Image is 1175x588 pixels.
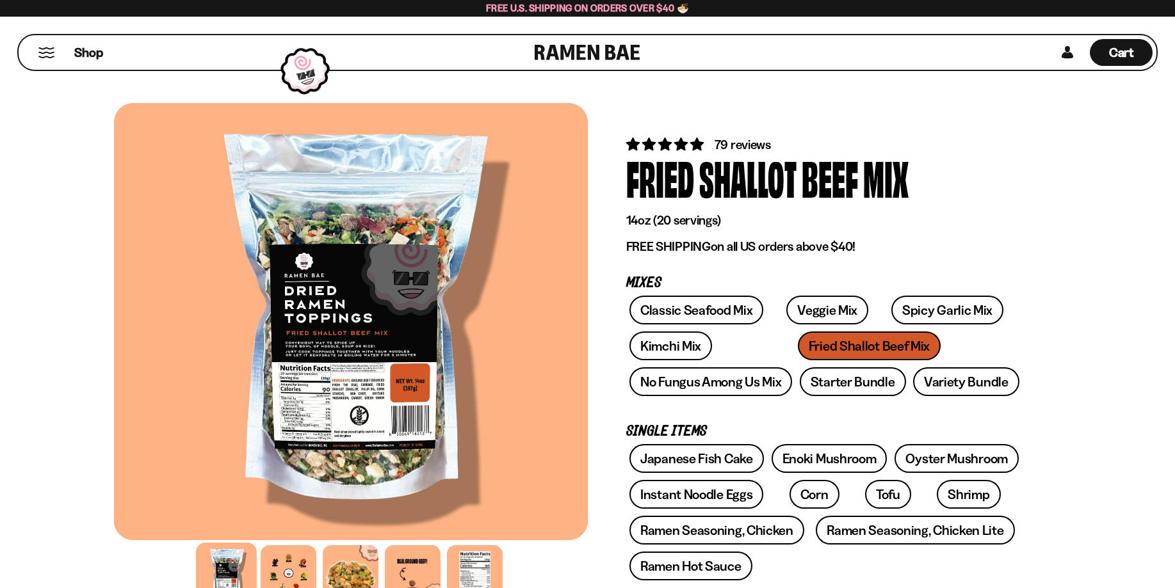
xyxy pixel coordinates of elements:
[74,44,103,61] span: Shop
[816,516,1014,544] a: Ramen Seasoning, Chicken Lite
[629,480,763,509] a: Instant Noodle Eggs
[626,277,1023,289] p: Mixes
[629,296,763,324] a: Classic Seafood Mix
[629,552,752,580] a: Ramen Hot Sauce
[937,480,1000,509] a: Shrimp
[629,444,764,473] a: Japanese Fish Cake
[38,47,55,58] button: Mobile Menu Trigger
[913,367,1019,396] a: Variety Bundle
[74,39,103,66] a: Shop
[772,444,887,473] a: Enoki Mushroom
[800,367,906,396] a: Starter Bundle
[626,212,1023,228] p: 14oz (20 servings)
[629,367,792,396] a: No Fungus Among Us Mix
[626,239,1023,255] p: on all US orders above $40!
[486,2,689,14] span: Free U.S. Shipping on Orders over $40 🍜
[863,154,909,202] div: Mix
[715,137,771,152] span: 79 reviews
[699,154,797,202] div: Shallot
[891,296,1003,324] a: Spicy Garlic Mix
[786,296,868,324] a: Veggie Mix
[626,239,711,254] strong: FREE SHIPPING
[865,480,911,509] a: Tofu
[895,444,1019,473] a: Oyster Mushroom
[802,154,858,202] div: Beef
[1109,45,1134,60] span: Cart
[626,154,694,202] div: Fried
[790,480,839,509] a: Corn
[1090,35,1153,70] div: Cart
[626,425,1023,438] p: Single Items
[629,516,804,544] a: Ramen Seasoning, Chicken
[629,331,712,360] a: Kimchi Mix
[626,136,706,152] span: 4.82 stars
